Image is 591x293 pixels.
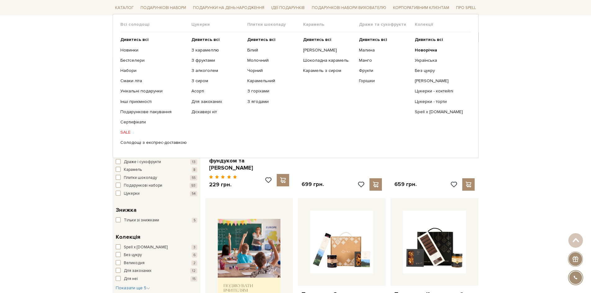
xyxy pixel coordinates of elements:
a: Набори [120,68,187,73]
a: SALE [120,130,187,135]
a: З сиром [191,78,243,84]
span: 5 [192,218,197,223]
a: Фрукти [359,68,410,73]
a: Цукерки - коктейлі [415,88,466,94]
span: Знижка [116,206,137,214]
a: Інші приємності [120,99,187,104]
span: 55 [190,175,197,180]
span: 3 [191,245,197,250]
button: Подарункові набори 93 [116,183,197,189]
button: Драже і сухофрукти 13 [116,159,197,165]
button: Плитки шоколаду 55 [116,175,197,181]
a: Карамельний [247,78,298,84]
span: Всі солодощі [120,22,191,27]
a: Малина [359,47,410,53]
a: [PERSON_NAME] [303,47,354,53]
b: Дивитись всі [359,37,387,42]
a: Подарунки на День народження [190,3,267,13]
span: Цукерки [124,191,140,197]
button: Великодня 2 [116,260,197,266]
a: Цукерки - торти [415,99,466,104]
a: Новорічна [415,47,466,53]
span: Карамель [303,22,359,27]
a: Унікальні подарунки [120,88,187,94]
span: Колекція [116,233,140,241]
a: Подарункове пакування [120,109,187,115]
a: Сертифікати [120,119,187,125]
button: Spell x [DOMAIN_NAME] 3 [116,244,197,251]
span: Spell x [DOMAIN_NAME] [124,244,168,251]
a: Солодощі з експрес-доставкою [120,140,187,145]
a: З ягодами [247,99,298,104]
span: Подарункові набори [124,183,162,189]
a: Дивитись всі [303,37,354,42]
a: Горішки [359,78,410,84]
span: Для закоханих [124,268,151,274]
a: Каталог [113,3,136,13]
div: Каталог [113,14,479,158]
a: Бестселери [120,58,187,63]
button: Для закоханих 12 [116,268,197,274]
button: Показати ще 5 [116,285,150,291]
a: Без цукру [415,68,466,73]
a: З фруктами [191,58,243,63]
b: Дивитись всі [191,37,220,42]
p: 229 грн. [209,181,237,188]
span: Плитки шоколаду [247,22,303,27]
a: Українська [415,58,466,63]
a: Подарункові набори [138,3,189,13]
p: 699 грн. [302,181,324,188]
span: Для неї [124,276,138,282]
a: З горіхами [247,88,298,94]
span: 8 [192,167,197,172]
a: Дивитись всі [120,37,187,42]
button: Карамель 8 [116,167,197,173]
a: Для закоханих [191,99,243,104]
a: Чорний [247,68,298,73]
a: Spell x [DOMAIN_NAME] [415,109,466,115]
a: Асорті [191,88,243,94]
span: Без цукру [124,252,142,258]
a: Корпоративним клієнтам [391,2,452,13]
a: Молочний [247,58,298,63]
a: Білий [247,47,298,53]
p: 659 грн. [394,181,417,188]
b: Новорічна [415,47,437,52]
a: Молочний шоколад з фундуком та [PERSON_NAME] [209,150,289,171]
a: Новинки [120,47,187,53]
span: Драже і сухофрукти [124,159,161,165]
span: Карамель [124,167,142,173]
b: Дивитись всі [303,37,331,42]
button: Для неї 15 [116,276,197,282]
b: Дивитись всі [415,37,443,42]
a: Карамель з сиром [303,68,354,73]
span: 15 [190,276,197,282]
a: Манго [359,58,410,63]
span: Колекції [415,22,471,27]
a: Про Spell [454,3,478,13]
a: Дивитись всі [247,37,298,42]
span: 2 [191,260,197,266]
a: Ідеї подарунків [269,3,307,13]
a: Діскавері кіт [191,109,243,115]
a: Дивитись всі [191,37,243,42]
span: 12 [190,268,197,273]
button: Без цукру 6 [116,252,197,258]
a: Шоколадна карамель [303,58,354,63]
a: Дивитись всі [415,37,466,42]
a: Подарункові набори вихователю [309,2,389,13]
button: Тільки зі знижками 5 [116,217,197,224]
span: 13 [190,159,197,165]
span: 54 [190,191,197,196]
span: Тільки зі знижками [124,217,159,224]
a: Дивитись всі [359,37,410,42]
span: 93 [190,183,197,188]
a: [PERSON_NAME] [415,78,466,84]
span: Плитки шоколаду [124,175,157,181]
b: Дивитись всі [120,37,149,42]
span: Великодня [124,260,145,266]
span: Цукерки [191,22,247,27]
a: З карамеллю [191,47,243,53]
b: Дивитись всі [247,37,275,42]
